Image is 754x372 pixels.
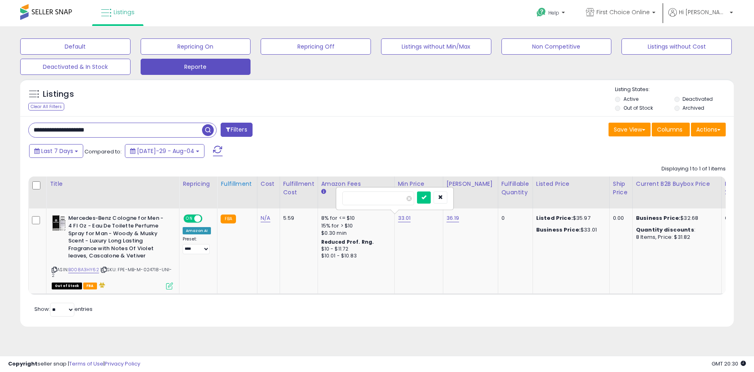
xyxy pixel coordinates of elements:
[682,96,713,102] label: Deactivated
[34,305,93,313] span: Show: entries
[141,38,251,55] button: Repricing On
[8,360,140,368] div: seller snap | |
[636,226,694,234] b: Quantity discounts
[530,1,573,26] a: Help
[183,180,214,188] div: Repricing
[321,180,391,188] div: Amazon Fees
[712,360,746,368] span: 2025-08-12 20:30 GMT
[596,8,650,16] span: First Choice Online
[184,215,194,222] span: ON
[283,180,314,197] div: Fulfillment Cost
[398,214,411,222] a: 33.01
[536,7,546,17] i: Get Help
[321,222,388,230] div: 15% for > $10
[125,144,204,158] button: [DATE]-29 - Aug-04
[636,215,715,222] div: $32.68
[68,266,99,273] a: B008A3HY62
[8,360,38,368] strong: Copyright
[501,38,612,55] button: Non Competitive
[623,96,638,102] label: Active
[691,123,726,136] button: Actions
[137,147,194,155] span: [DATE]-29 - Aug-04
[221,180,253,188] div: Fulfillment
[43,89,74,100] h5: Listings
[652,123,690,136] button: Columns
[68,215,166,261] b: Mercedes-Benz Cologne for Men - 4 Fl Oz - Eau De Toilette Perfume Spray for Man - Woody & Musky S...
[69,360,103,368] a: Terms of Use
[183,236,211,255] div: Preset:
[613,215,626,222] div: 0.00
[321,188,326,196] small: Amazon Fees.
[536,226,603,234] div: $33.01
[52,266,172,278] span: | SKU: FPE-MB-M-024718-UNI-2
[29,144,83,158] button: Last 7 Days
[105,360,140,368] a: Privacy Policy
[636,214,680,222] b: Business Price:
[621,38,732,55] button: Listings without Cost
[615,86,733,94] p: Listing States:
[447,214,459,222] a: 36.19
[321,253,388,259] div: $10.01 - $10.83
[636,180,718,188] div: Current B2B Buybox Price
[52,283,82,289] span: All listings that are currently out of stock and unavailable for purchase on Amazon
[97,282,105,288] i: hazardous material
[261,38,371,55] button: Repricing Off
[636,226,715,234] div: :
[501,215,527,222] div: 0
[609,123,651,136] button: Save View
[536,180,606,188] div: Listed Price
[183,227,211,234] div: Amazon AI
[114,8,135,16] span: Listings
[84,148,122,155] span: Compared to:
[548,9,559,16] span: Help
[398,180,440,188] div: Min Price
[321,230,388,237] div: $0.30 min
[221,215,236,223] small: FBA
[536,214,573,222] b: Listed Price:
[20,38,131,55] button: Default
[613,180,629,197] div: Ship Price
[536,226,581,234] b: Business Price:
[501,180,529,197] div: Fulfillable Quantity
[52,215,173,288] div: ASIN:
[221,123,252,137] button: Filters
[52,215,66,231] img: 41V-UuQob3L._SL40_.jpg
[283,215,312,222] div: 5.59
[636,234,715,241] div: 8 Items, Price: $31.82
[679,8,727,16] span: Hi [PERSON_NAME]
[536,215,603,222] div: $35.97
[28,103,64,111] div: Clear All Filters
[725,215,752,222] div: 0%
[447,180,495,188] div: [PERSON_NAME]
[20,59,131,75] button: Deactivated & In Stock
[261,180,276,188] div: Cost
[321,246,388,253] div: $10 - $11.72
[261,214,270,222] a: N/A
[682,104,704,111] label: Archived
[623,104,653,111] label: Out of Stock
[141,59,251,75] button: Reporte
[668,8,733,26] a: Hi [PERSON_NAME]
[321,238,374,245] b: Reduced Prof. Rng.
[50,180,176,188] div: Title
[41,147,73,155] span: Last 7 Days
[201,215,214,222] span: OFF
[83,283,97,289] span: FBA
[661,165,726,173] div: Displaying 1 to 1 of 1 items
[657,125,682,134] span: Columns
[381,38,491,55] button: Listings without Min/Max
[321,215,388,222] div: 8% for <= $10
